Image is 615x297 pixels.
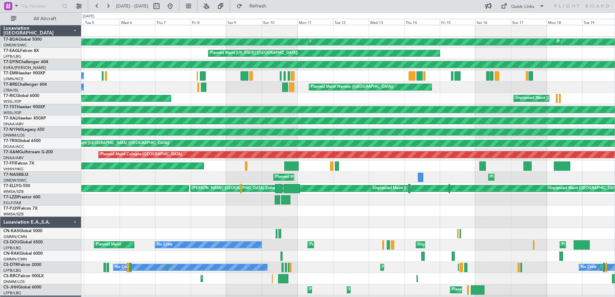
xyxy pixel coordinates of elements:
a: T7-RICGlobal 6000 [3,94,39,98]
a: T7-PJ29Falcon 7X [3,207,38,211]
a: T7-TRXGlobal 6500 [3,139,41,143]
div: Wed 13 [369,19,404,25]
a: LFPB/LBG [3,268,21,273]
div: Quick Links [511,3,534,10]
div: [PERSON_NAME] [GEOGRAPHIC_DATA] (Dubai Intl) [192,183,284,194]
div: Mon 18 [547,19,582,25]
div: No Crew [157,240,173,250]
a: T7-ELLYG-550 [3,184,30,188]
div: Wed 6 [120,19,155,25]
span: Refresh [244,4,272,9]
a: T7-FFIFalcon 7X [3,161,34,166]
a: T7-BREChallenger 604 [3,83,47,87]
div: Tue 12 [333,19,369,25]
a: LFPB/LBG [3,245,21,251]
span: T7-NAS [3,173,18,177]
div: Fri 15 [440,19,475,25]
a: T7-EMIHawker 900XP [3,71,45,75]
div: Unplanned Maint [GEOGRAPHIC_DATA] (Seletar) [516,93,601,103]
div: No Crew [115,262,131,272]
a: OMDW/DWC [3,43,27,48]
span: T7-RIC [3,94,16,98]
div: Planned Maint [GEOGRAPHIC_DATA] ([GEOGRAPHIC_DATA]) [62,138,169,148]
a: T7-XAMGulfstream G-200 [3,150,53,154]
a: CN-KASGlobal 5000 [3,229,42,233]
a: T7-EAGLFalcon 8X [3,49,39,53]
div: Planned Maint Abuja ([PERSON_NAME] Intl) [490,172,567,182]
span: [DATE] - [DATE] [116,3,148,9]
div: Mon 11 [297,19,333,25]
div: Planned Maint [GEOGRAPHIC_DATA] ([GEOGRAPHIC_DATA]) [310,240,417,250]
span: T7-ELLY [3,184,18,188]
a: CS-JHHGlobal 6000 [3,285,41,289]
span: T7-FFI [3,161,15,166]
div: Planned Maint Warsaw ([GEOGRAPHIC_DATA]) [311,82,393,92]
a: WMSA/SZB [3,189,24,194]
a: DGAA/ACC [3,144,24,149]
div: Tue 5 [84,19,119,25]
a: DNMM/LOS [3,279,25,284]
a: LFMN/NCE [3,76,24,82]
a: GMMN/CMN [3,257,27,262]
a: LTBA/ISL [3,88,19,93]
div: Sat 16 [475,19,511,25]
div: Thu 14 [404,19,440,25]
div: Sat 9 [226,19,262,25]
a: EVRA/[PERSON_NAME] [3,65,46,70]
button: Refresh [233,1,274,12]
span: T7-XAL [3,116,17,121]
div: Planned Maint [96,240,121,250]
span: T7-LZZI [3,195,17,199]
a: DNMM/LOS [3,133,25,138]
div: Fri 8 [191,19,226,25]
div: Planned Maint [US_STATE] ([GEOGRAPHIC_DATA]) [210,48,298,58]
div: [DATE] [83,14,94,19]
div: Planned Maint [GEOGRAPHIC_DATA] ([GEOGRAPHIC_DATA]) [349,285,456,295]
div: Planned Maint [GEOGRAPHIC_DATA] ([GEOGRAPHIC_DATA]) [452,285,560,295]
a: VHHH/HKG [3,167,24,172]
div: Planned Maint Cologne-[GEOGRAPHIC_DATA] [100,150,182,160]
span: CS-JHH [3,285,18,289]
div: Planned Maint Abuja ([PERSON_NAME] Intl) [275,172,352,182]
div: Unplanned Maint [GEOGRAPHIC_DATA] ([GEOGRAPHIC_DATA]) [418,240,530,250]
a: WSSL/XSP [3,110,22,115]
a: CS-RRCFalcon 900LX [3,274,44,278]
span: T7-TRX [3,139,17,143]
a: WSSL/XSP [3,99,22,104]
input: Trip Number [21,1,60,11]
div: Unplanned Maint [GEOGRAPHIC_DATA] (Sultan [PERSON_NAME] [PERSON_NAME] - Subang) [373,183,537,194]
a: GMMN/CMN [3,234,27,239]
span: CS-DTR [3,263,18,267]
span: T7-N1960 [3,128,23,132]
span: T7-PJ29 [3,207,19,211]
span: CS-DOU [3,240,19,244]
a: EGLF/FAB [3,200,21,206]
a: T7-N1960Legacy 650 [3,128,44,132]
a: T7-TSTHawker 900XP [3,105,45,109]
a: CS-DTRFalcon 2000 [3,263,41,267]
span: All Aircraft [18,16,72,21]
button: All Aircraft [8,13,74,24]
a: LFPB/LBG [3,291,21,296]
div: Sun 17 [511,19,546,25]
span: CN-RAK [3,252,19,256]
a: T7-DYNChallenger 604 [3,60,48,64]
a: DNAA/ABV [3,155,24,160]
span: T7-DYN [3,60,19,64]
a: T7-NASBBJ2 [3,173,28,177]
a: LFPB/LBG [3,54,21,59]
div: Planned Maint Dubai (Al Maktoum Intl) [310,37,378,47]
div: No Crew [581,262,597,272]
a: T7-XALHawker 850XP [3,116,46,121]
div: Planned Maint Sofia [382,262,417,272]
span: T7-EMI [3,71,17,75]
a: T7-BDAGlobal 5000 [3,38,42,42]
a: WMSA/SZB [3,212,24,217]
span: T7-XAM [3,150,19,154]
span: T7-BRE [3,83,17,87]
a: CS-DOUGlobal 6500 [3,240,43,244]
a: CN-RAKGlobal 6000 [3,252,43,256]
div: Sun 10 [262,19,297,25]
span: T7-EAGL [3,49,20,53]
div: Planned Maint [GEOGRAPHIC_DATA] ([GEOGRAPHIC_DATA]) [310,285,417,295]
